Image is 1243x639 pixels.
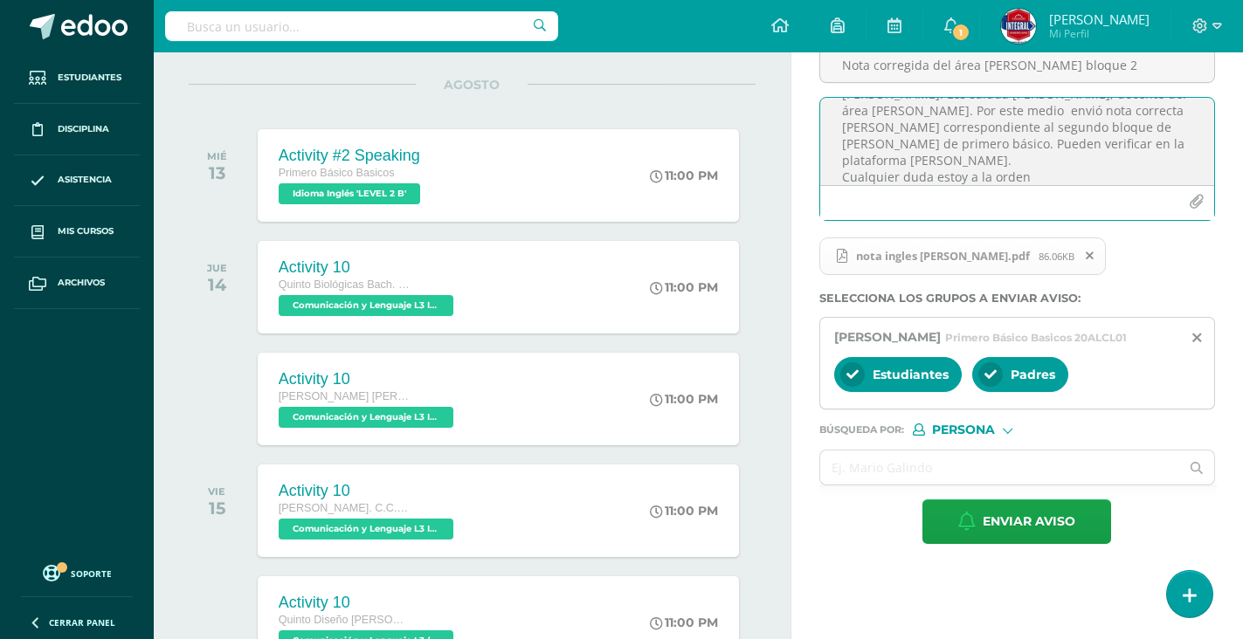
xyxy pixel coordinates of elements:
div: Activity 10 [279,594,458,612]
input: Busca un usuario... [165,11,558,41]
span: nota ingles Adriana Chavez.pdf [819,237,1106,276]
span: Archivos [58,276,105,290]
input: Titulo [820,48,1214,82]
a: Soporte [21,560,133,584]
span: Quinto Diseño [PERSON_NAME]. C.C.L.L. en Diseño [279,614,410,626]
textarea: Buenas tardes estimados padres de familia [PERSON_NAME]. Les saluda [PERSON_NAME], docente del ár... [820,98,1214,185]
span: 86.06KB [1039,250,1074,263]
span: Estudiantes [58,71,121,85]
span: AGOSTO [416,77,528,93]
div: 11:00 PM [650,279,718,295]
span: Comunicación y Lenguaje L3 Idioma Inglés 'LEVEL 3 A' [279,407,453,428]
span: Primero Básico Basicos 20ALCL01 [945,331,1127,344]
a: Mis cursos [14,206,140,258]
span: Comunicación y Lenguaje L3 Inglés 'LEVEL 3 A' [279,295,453,316]
div: 11:00 PM [650,168,718,183]
span: Comunicación y Lenguaje L3 Inglés 'LEVEL 3 A' [279,519,453,539]
label: Selecciona los grupos a enviar aviso : [819,292,1215,305]
a: Asistencia [14,155,140,207]
input: Ej. Mario Galindo [820,450,1180,484]
div: Activity 10 [279,370,458,388]
span: Enviar aviso [983,500,1075,543]
span: 1 [951,23,970,42]
div: 14 [207,274,227,295]
img: aae16b3bad05e569c108caa426bcde01.png [1001,9,1036,44]
div: MIÉ [207,150,227,162]
span: [PERSON_NAME] [PERSON_NAME]. C.C.L.L. en Finanzas y Administración [279,390,410,402]
span: Remover archivo [1075,246,1105,265]
div: [object Object] [913,423,1044,436]
span: Mi Perfil [1049,26,1150,41]
div: 15 [208,498,225,519]
span: Persona [932,425,995,435]
span: Mis cursos [58,224,114,238]
div: 11:00 PM [650,503,718,519]
a: Disciplina [14,104,140,155]
div: Activity #2 Speaking [279,147,425,165]
div: Activity 10 [279,482,458,500]
span: [PERSON_NAME] [834,329,941,345]
div: Activity 10 [279,258,458,277]
span: Soporte [71,567,112,580]
div: 11:00 PM [650,391,718,407]
span: Idioma Inglés 'LEVEL 2 B' [279,183,420,204]
a: Estudiantes [14,52,140,104]
span: Cerrar panel [49,616,115,629]
span: Primero Básico Basicos [279,167,395,179]
a: Archivos [14,258,140,309]
span: Padres [1011,367,1055,382]
span: Quinto Biológicas Bach. C.C.L.L. en Ciencias Biológicas [279,278,410,291]
span: Disciplina [58,122,109,136]
div: JUE [207,262,227,274]
span: nota ingles [PERSON_NAME].pdf [847,249,1039,263]
span: [PERSON_NAME]. C.C.L.L. en Computación [279,502,410,514]
div: 13 [207,162,227,183]
div: VIE [208,485,225,498]
span: Estudiantes [873,367,949,382]
span: Búsqueda por : [819,425,904,435]
div: 11:00 PM [650,615,718,630]
span: Asistencia [58,173,112,187]
span: [PERSON_NAME] [1049,10,1150,28]
button: Enviar aviso [922,499,1111,544]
